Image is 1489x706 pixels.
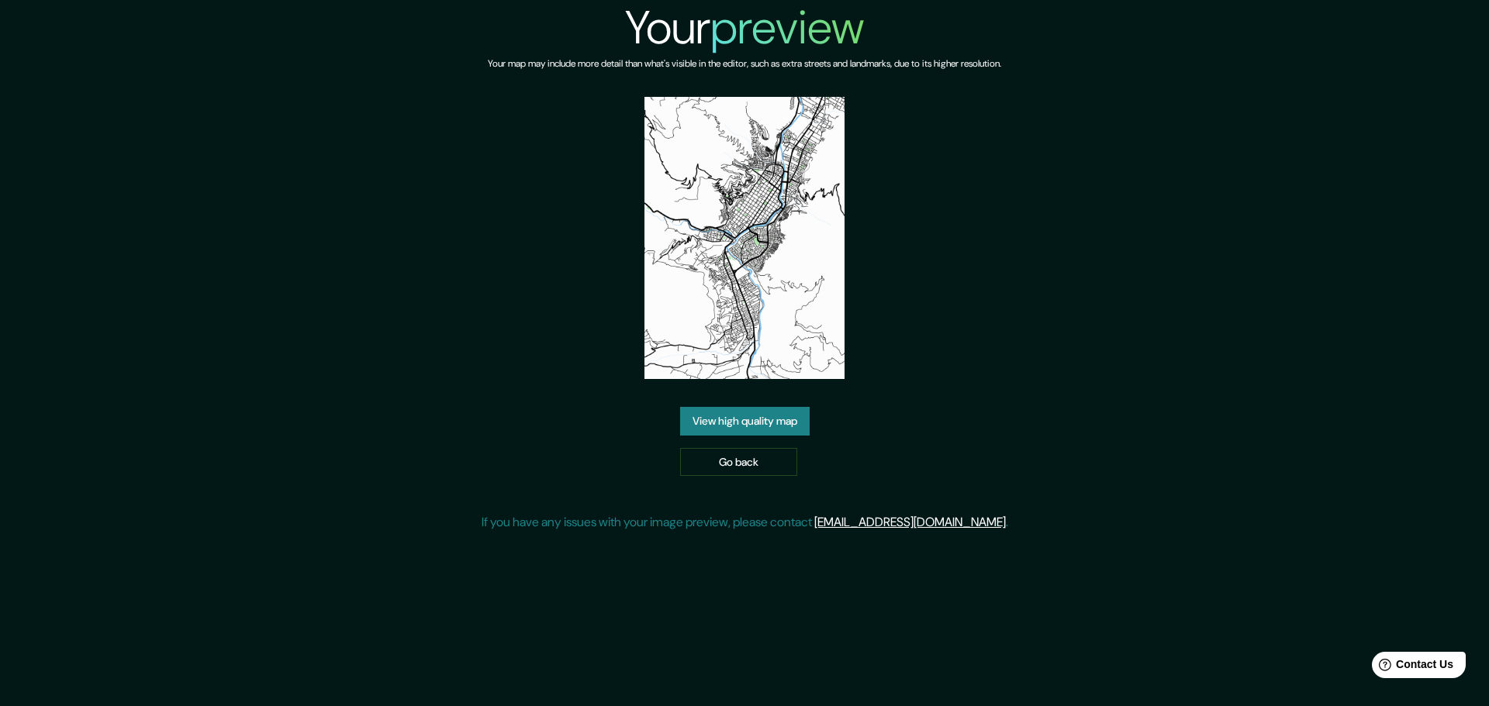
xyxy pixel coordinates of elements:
a: View high quality map [680,407,810,436]
h6: Your map may include more detail than what's visible in the editor, such as extra streets and lan... [488,56,1001,72]
p: If you have any issues with your image preview, please contact . [482,513,1008,532]
iframe: Help widget launcher [1351,646,1472,689]
a: Go back [680,448,797,477]
img: created-map-preview [644,97,845,379]
a: [EMAIL_ADDRESS][DOMAIN_NAME] [814,514,1006,530]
